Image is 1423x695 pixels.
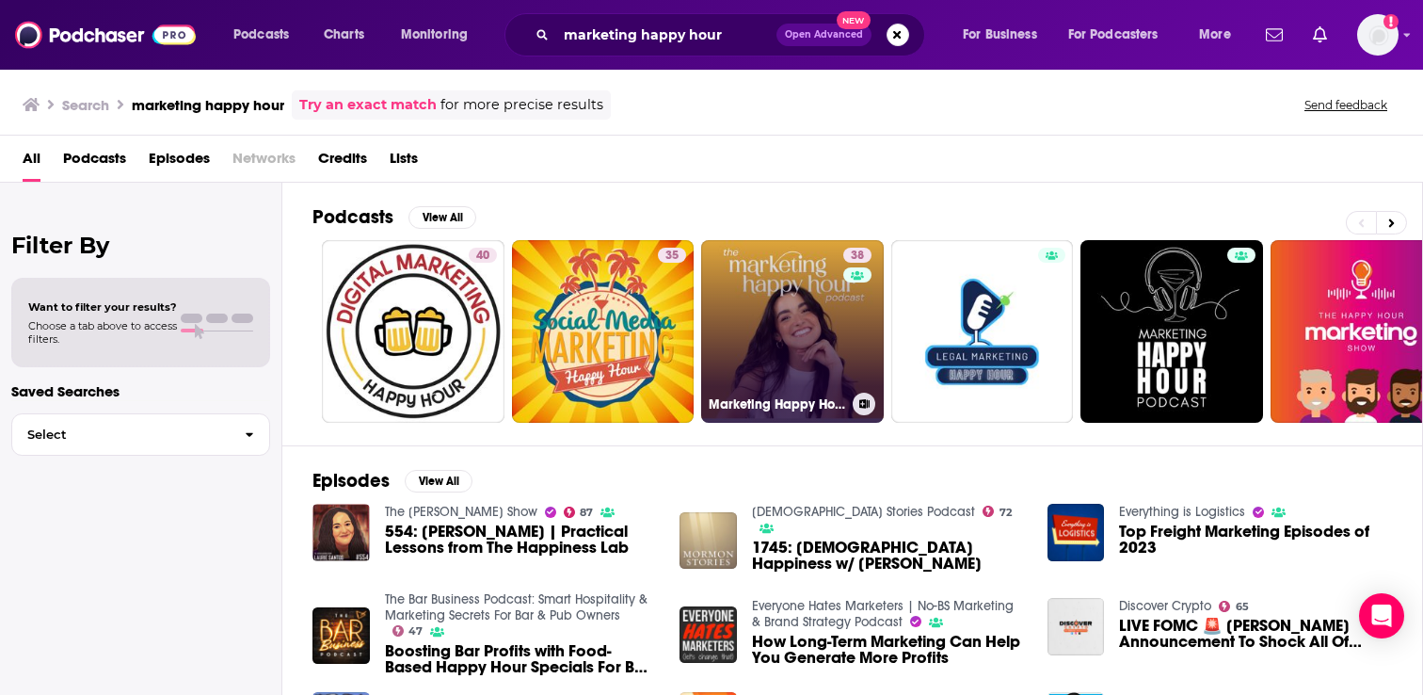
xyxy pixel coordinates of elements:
[1299,97,1393,113] button: Send feedback
[12,428,230,441] span: Select
[556,20,776,50] input: Search podcasts, credits, & more...
[312,469,472,493] a: EpisodesView All
[709,396,845,412] h3: Marketing Happy Hour
[1119,618,1392,650] a: LIVE FOMC 🚨 Jerome Powell Announcement To Shock All Of Crypto!
[318,143,367,182] a: Credits
[385,524,658,556] span: 554: [PERSON_NAME] | Practical Lessons from The Happiness Lab
[385,524,658,556] a: 554: Laurie Santos | Practical Lessons from The Happiness Lab
[785,30,863,40] span: Open Advanced
[680,606,737,664] img: How Long-Term Marketing Can Help You Generate More Profits
[385,591,648,623] a: The Bar Business Podcast: Smart Hospitality & Marketing Secrets For Bar & Pub Owners
[62,96,109,114] h3: Search
[324,22,364,48] span: Charts
[11,232,270,259] h2: Filter By
[701,240,884,423] a: 38Marketing Happy Hour
[312,607,370,665] img: Boosting Bar Profits with Food-Based Happy Hour Specials For Bar & Pub Owners
[312,20,376,50] a: Charts
[11,382,270,400] p: Saved Searches
[1357,14,1399,56] button: Show profile menu
[522,13,943,57] div: Search podcasts, credits, & more...
[63,143,126,182] a: Podcasts
[752,504,975,520] a: Mormon Stories Podcast
[1056,20,1186,50] button: open menu
[322,240,504,423] a: 40
[1119,598,1211,614] a: Discover Crypto
[401,22,468,48] span: Monitoring
[1068,22,1159,48] span: For Podcasters
[843,248,871,263] a: 38
[665,247,679,266] span: 35
[1357,14,1399,56] img: User Profile
[408,206,476,229] button: View All
[1047,598,1105,655] img: LIVE FOMC 🚨 Jerome Powell Announcement To Shock All Of Crypto!
[132,96,284,114] h3: marketing happy hour
[220,20,313,50] button: open menu
[11,413,270,456] button: Select
[837,11,871,29] span: New
[999,509,1012,517] span: 72
[15,17,196,53] img: Podchaser - Follow, Share and Rate Podcasts
[392,625,424,637] a: 47
[1047,504,1105,561] img: Top Freight Marketing Episodes of 2023
[752,598,1014,630] a: Everyone Hates Marketers | No-BS Marketing & Brand Strategy Podcast
[963,22,1037,48] span: For Business
[950,20,1061,50] button: open menu
[28,319,177,346] span: Choose a tab above to access filters.
[385,504,537,520] a: The Jordan Harbinger Show
[1357,14,1399,56] span: Logged in as AutumnKatie
[233,22,289,48] span: Podcasts
[312,469,390,493] h2: Episodes
[388,20,492,50] button: open menu
[983,506,1012,517] a: 72
[1236,603,1249,611] span: 65
[776,24,871,46] button: Open AdvancedNew
[1186,20,1255,50] button: open menu
[312,504,370,561] img: 554: Laurie Santos | Practical Lessons from The Happiness Lab
[1199,22,1231,48] span: More
[23,143,40,182] a: All
[469,248,497,263] a: 40
[1219,601,1249,612] a: 65
[680,512,737,570] img: 1745: Mormon Happiness w/ John Larsen
[312,205,476,229] a: PodcastsView All
[232,143,296,182] span: Networks
[1258,19,1290,51] a: Show notifications dropdown
[1359,593,1404,638] div: Open Intercom Messenger
[1119,524,1392,556] a: Top Freight Marketing Episodes of 2023
[1383,14,1399,29] svg: Add a profile image
[440,94,603,116] span: for more precise results
[851,247,864,266] span: 38
[312,205,393,229] h2: Podcasts
[752,634,1025,666] a: How Long-Term Marketing Can Help You Generate More Profits
[1119,504,1245,520] a: Everything is Logistics
[512,240,695,423] a: 35
[658,248,686,263] a: 35
[1305,19,1335,51] a: Show notifications dropdown
[149,143,210,182] a: Episodes
[476,247,489,266] span: 40
[580,509,593,517] span: 87
[408,627,423,636] span: 47
[28,300,177,314] span: Want to filter your results?
[385,643,658,675] a: Boosting Bar Profits with Food-Based Happy Hour Specials For Bar & Pub Owners
[405,470,472,493] button: View All
[564,507,594,518] a: 87
[390,143,418,182] a: Lists
[752,540,1025,572] a: 1745: Mormon Happiness w/ John Larsen
[299,94,437,116] a: Try an exact match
